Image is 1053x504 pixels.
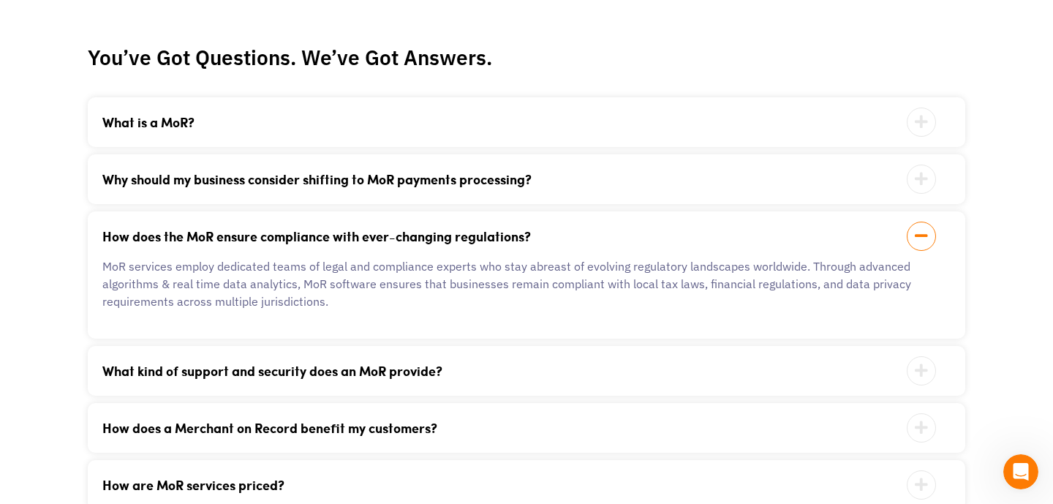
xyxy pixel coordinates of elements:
div: How does the MoR ensure compliance with ever-changing regulations? [102,243,914,310]
a: What kind of support and security does an MoR provide? [102,364,914,377]
p: MoR services employ dedicated teams of legal and compliance experts who stay abreast of evolving ... [102,257,914,310]
iframe: Intercom live chat [1003,454,1038,489]
a: Why should my business consider shifting to MoR payments processing? [102,173,914,186]
a: How does a Merchant on Record benefit my customers? [102,421,914,435]
a: How does the MoR ensure compliance with ever-changing regulations? [102,230,914,243]
a: How are MoR services priced? [102,478,914,492]
h3: You’ve Got Questions. We’ve Got Answers. [88,48,965,68]
a: What is a MoR? [102,116,914,129]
